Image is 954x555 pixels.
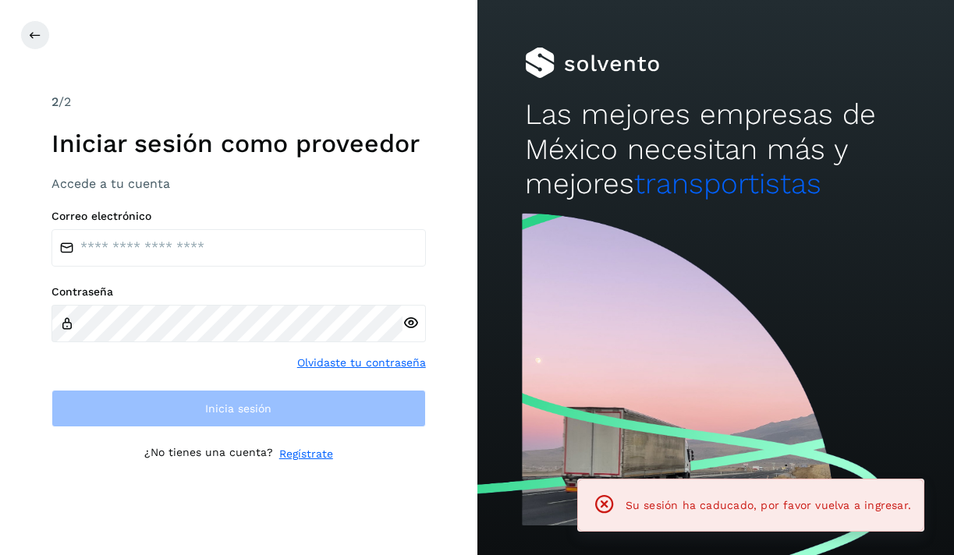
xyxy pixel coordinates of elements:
[51,210,426,223] label: Correo electrónico
[51,176,426,191] h3: Accede a tu cuenta
[279,446,333,462] a: Regístrate
[51,129,426,158] h1: Iniciar sesión como proveedor
[51,94,59,109] span: 2
[626,499,911,511] span: Su sesión ha caducado, por favor vuelva a ingresar.
[297,355,426,371] a: Olvidaste tu contraseña
[51,390,426,427] button: Inicia sesión
[634,167,821,200] span: transportistas
[51,285,426,299] label: Contraseña
[144,446,273,462] p: ¿No tienes una cuenta?
[205,403,271,414] span: Inicia sesión
[525,97,906,201] h2: Las mejores empresas de México necesitan más y mejores
[51,93,426,111] div: /2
